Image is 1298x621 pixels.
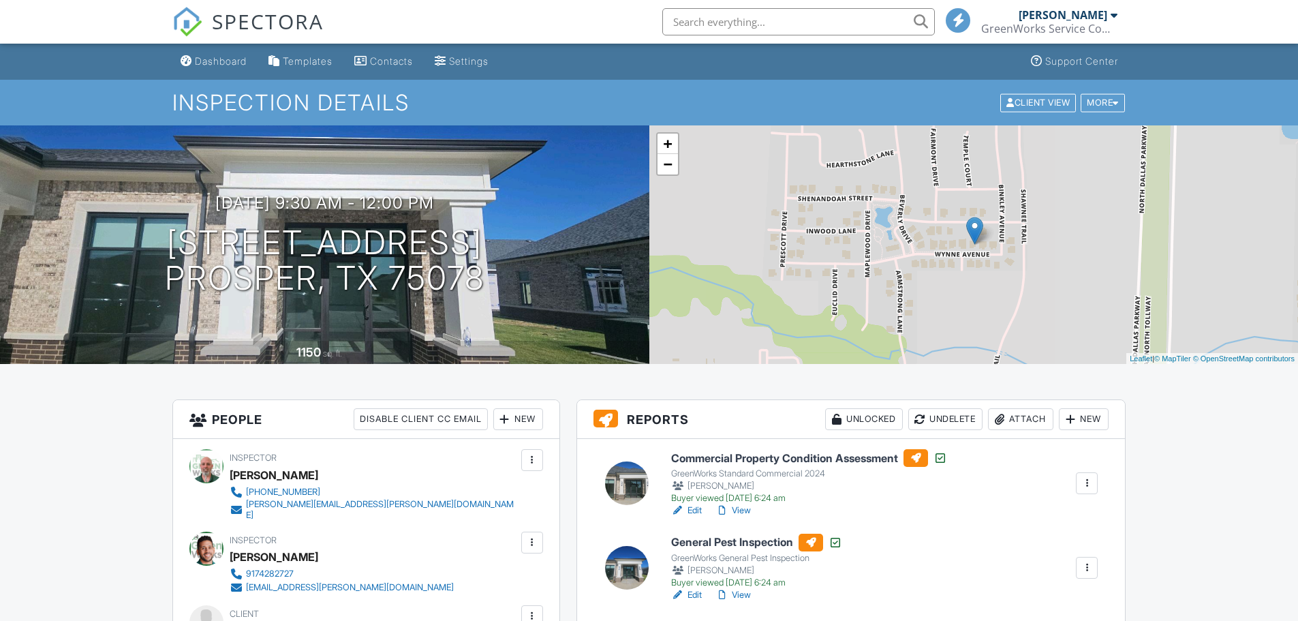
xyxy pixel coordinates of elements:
a: [EMAIL_ADDRESS][PERSON_NAME][DOMAIN_NAME] [230,581,454,594]
span: Client [230,609,259,619]
div: Contacts [370,55,413,67]
div: [PERSON_NAME] [671,564,842,577]
a: View [715,588,751,602]
a: Commercial Property Condition Assessment GreenWorks Standard Commercial 2024 [PERSON_NAME] Buyer ... [671,449,947,504]
a: [PHONE_NUMBER] [230,485,518,499]
div: Buyer viewed [DATE] 6:24 am [671,577,842,588]
div: Buyer viewed [DATE] 6:24 am [671,493,947,504]
a: Zoom in [658,134,678,154]
a: © MapTiler [1154,354,1191,363]
a: Dashboard [175,49,252,74]
a: Edit [671,504,702,517]
div: [EMAIL_ADDRESS][PERSON_NAME][DOMAIN_NAME] [246,582,454,593]
a: Zoom out [658,154,678,175]
div: [PERSON_NAME] [671,479,947,493]
a: View [715,504,751,517]
span: SPECTORA [212,7,324,35]
a: Leaflet [1130,354,1152,363]
div: | [1126,353,1298,365]
div: [PERSON_NAME] [230,465,318,485]
a: Settings [429,49,494,74]
a: 9174282727 [230,567,454,581]
div: 9174282727 [246,569,294,579]
div: [PERSON_NAME] [230,547,318,567]
span: Inspector [230,535,277,545]
h3: Reports [577,400,1126,439]
div: Dashboard [195,55,247,67]
a: © OpenStreetMap contributors [1193,354,1295,363]
div: Undelete [908,408,983,430]
a: Support Center [1025,49,1124,74]
img: The Best Home Inspection Software - Spectora [172,7,202,37]
div: Support Center [1045,55,1118,67]
div: [PERSON_NAME][EMAIL_ADDRESS][PERSON_NAME][DOMAIN_NAME] [246,499,518,521]
a: General Pest Inspection GreenWorks General Pest Inspection [PERSON_NAME] Buyer viewed [DATE] 6:24 am [671,534,842,588]
div: More [1081,93,1125,112]
div: New [493,408,543,430]
a: Contacts [349,49,418,74]
h3: [DATE] 9:30 am - 12:00 pm [215,194,434,212]
div: [PHONE_NUMBER] [246,487,320,498]
span: Inspector [230,453,277,463]
div: Unlocked [825,408,903,430]
a: Edit [671,588,702,602]
a: SPECTORA [172,18,324,47]
a: Client View [999,97,1079,107]
div: Attach [988,408,1053,430]
span: sq. ft. [323,348,342,359]
div: GreenWorks General Pest Inspection [671,553,842,564]
div: Disable Client CC Email [354,408,488,430]
h1: Inspection Details [172,91,1126,115]
h1: [STREET_ADDRESS] Prosper, TX 75078 [165,225,484,297]
div: Client View [1000,93,1076,112]
h6: General Pest Inspection [671,534,842,551]
div: [PERSON_NAME] [1019,8,1107,22]
input: Search everything... [662,8,935,35]
div: Settings [449,55,489,67]
div: New [1059,408,1109,430]
div: GreenWorks Standard Commercial 2024 [671,468,947,479]
div: 1150 [296,345,321,359]
h3: People [173,400,559,439]
h6: Commercial Property Condition Assessment [671,449,947,467]
a: Templates [263,49,338,74]
a: [PERSON_NAME][EMAIL_ADDRESS][PERSON_NAME][DOMAIN_NAME] [230,499,518,521]
div: Templates [283,55,333,67]
div: GreenWorks Service Company [981,22,1117,35]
